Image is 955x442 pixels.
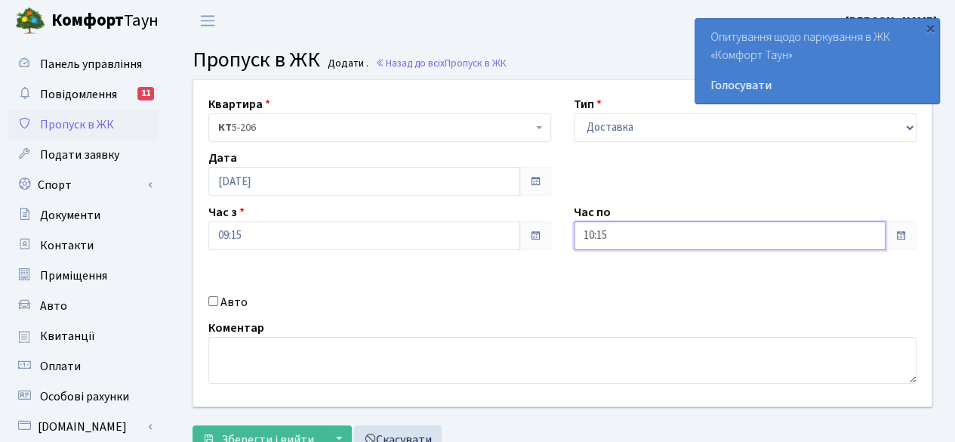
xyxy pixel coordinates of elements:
[710,76,924,94] a: Голосувати
[846,12,937,30] a: [PERSON_NAME]
[218,120,532,135] span: <b>КТ</b>&nbsp;&nbsp;&nbsp;&nbsp;5-206
[40,358,81,375] span: Оплати
[574,203,611,221] label: Час по
[208,149,237,167] label: Дата
[51,8,124,32] b: Комфорт
[220,293,248,311] label: Авто
[218,120,232,135] b: КТ
[40,237,94,254] span: Контакти
[40,116,114,133] span: Пропуск в ЖК
[40,147,119,163] span: Подати заявку
[40,86,117,103] span: Повідомлення
[8,412,159,442] a: [DOMAIN_NAME]
[189,8,226,33] button: Переключити навігацію
[40,207,100,224] span: Документи
[8,351,159,382] a: Оплати
[208,113,551,142] span: <b>КТ</b>&nbsp;&nbsp;&nbsp;&nbsp;5-206
[208,319,264,337] label: Коментар
[8,49,159,79] a: Панель управління
[137,87,154,100] div: 11
[208,95,270,113] label: Квартира
[846,13,937,29] b: [PERSON_NAME]
[695,19,939,104] div: Опитування щодо паркування в ЖК «Комфорт Таун»
[923,20,938,36] div: ×
[51,8,159,34] span: Таун
[208,203,245,221] label: Час з
[445,56,507,70] span: Пропуск в ЖК
[8,321,159,351] a: Квитанції
[40,298,67,314] span: Авто
[40,267,107,284] span: Приміщення
[15,6,45,36] img: logo.png
[375,56,507,70] a: Назад до всіхПропуск в ЖК
[8,170,159,200] a: Спорт
[8,230,159,261] a: Контакти
[8,79,159,110] a: Повідомлення11
[40,388,129,405] span: Особові рахунки
[40,328,95,345] span: Квитанції
[8,382,159,412] a: Особові рахунки
[8,261,159,291] a: Приміщення
[8,140,159,170] a: Подати заявку
[8,200,159,230] a: Документи
[8,110,159,140] a: Пропуск в ЖК
[8,291,159,321] a: Авто
[325,57,368,70] small: Додати .
[40,56,142,73] span: Панель управління
[193,45,320,75] span: Пропуск в ЖК
[574,95,602,113] label: Тип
